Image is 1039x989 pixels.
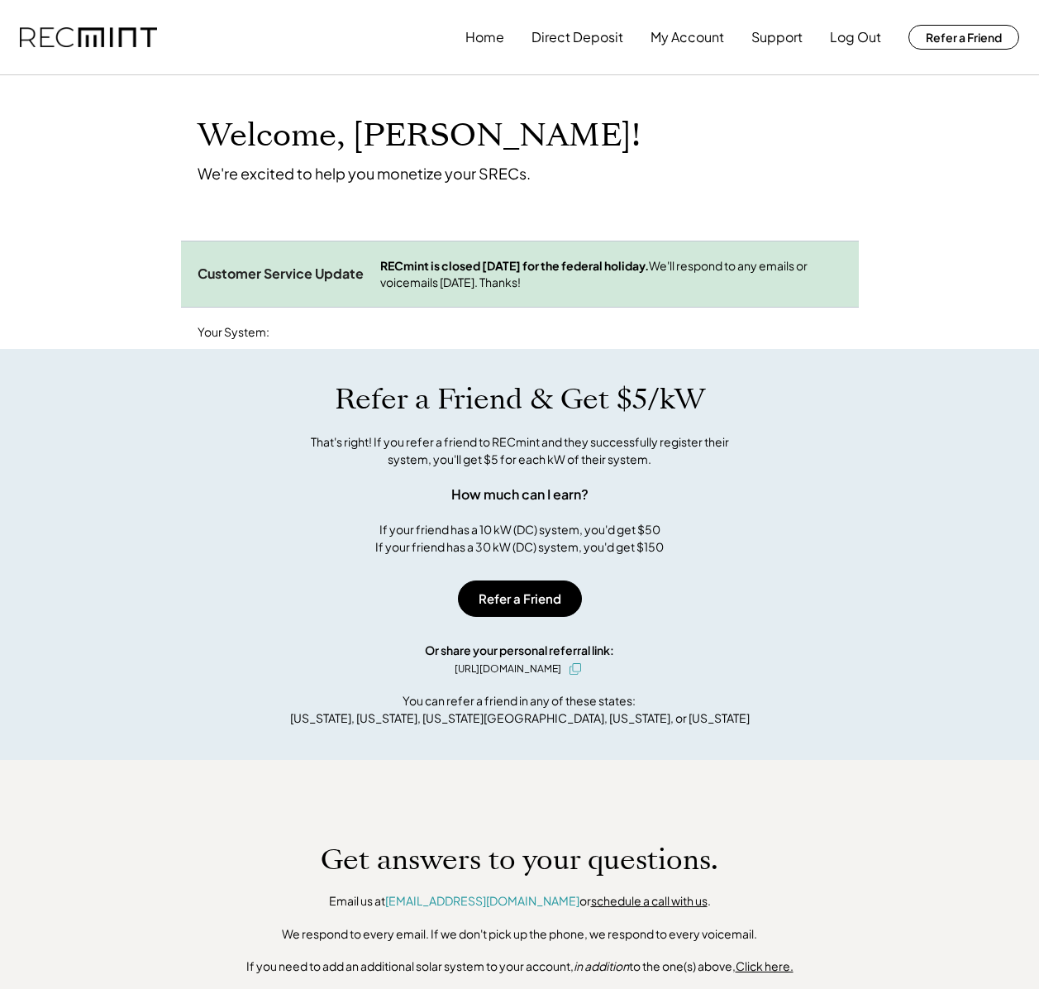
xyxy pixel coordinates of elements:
[830,21,881,54] button: Log Out
[198,265,364,283] div: Customer Service Update
[380,258,842,290] div: We'll respond to any emails or voicemails [DATE]. Thanks!
[651,21,724,54] button: My Account
[321,843,718,877] h1: Get answers to your questions.
[565,659,585,679] button: click to copy
[329,893,711,910] div: Email us at or .
[20,27,157,48] img: recmint-logotype%403x.png
[751,21,803,54] button: Support
[335,382,705,417] h1: Refer a Friend & Get $5/kW
[458,580,582,617] button: Refer a Friend
[591,893,708,908] a: schedule a call with us
[451,485,589,504] div: How much can I earn?
[246,958,794,975] div: If you need to add an additional solar system to your account, to the one(s) above,
[736,958,794,973] u: Click here.
[531,21,623,54] button: Direct Deposit
[198,164,531,183] div: We're excited to help you monetize your SRECs.
[375,521,664,556] div: If your friend has a 10 kW (DC) system, you'd get $50 If your friend has a 30 kW (DC) system, you...
[380,258,649,273] strong: RECmint is closed [DATE] for the federal holiday.
[574,958,629,973] em: in addition
[293,433,747,468] div: That's right! If you refer a friend to RECmint and they successfully register their system, you'l...
[385,893,579,908] a: [EMAIL_ADDRESS][DOMAIN_NAME]
[425,642,614,659] div: Or share your personal referral link:
[290,692,750,727] div: You can refer a friend in any of these states: [US_STATE], [US_STATE], [US_STATE][GEOGRAPHIC_DATA...
[908,25,1019,50] button: Refer a Friend
[465,21,504,54] button: Home
[282,926,757,943] div: We respond to every email. If we don't pick up the phone, we respond to every voicemail.
[198,117,641,155] h1: Welcome, [PERSON_NAME]!
[198,324,269,341] div: Your System:
[455,662,561,676] div: [URL][DOMAIN_NAME]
